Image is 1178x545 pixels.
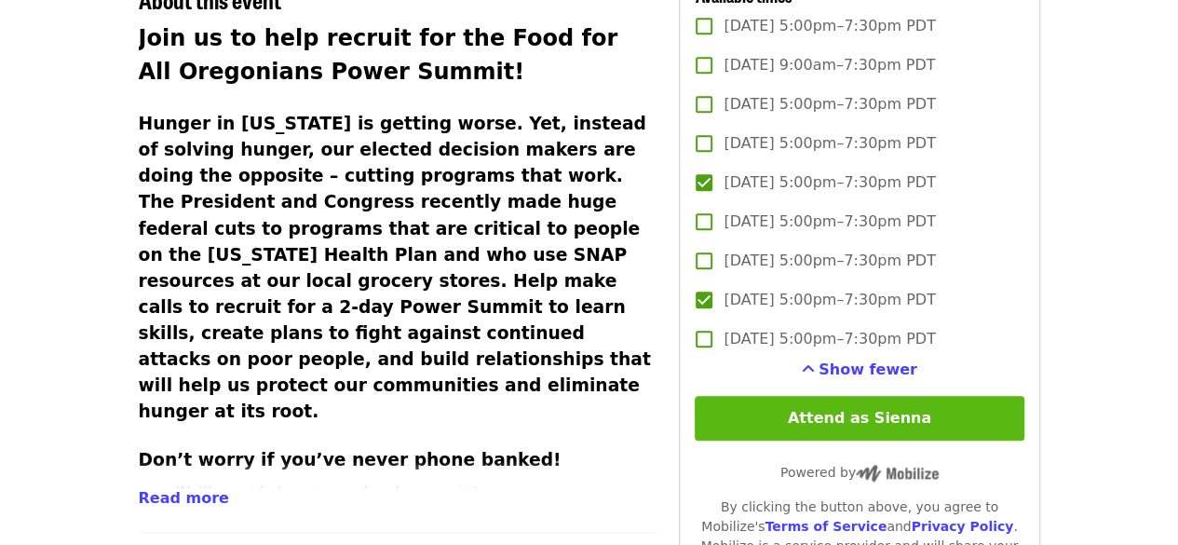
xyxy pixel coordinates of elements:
[724,93,935,116] span: [DATE] 5:00pm–7:30pm PDT
[176,481,657,503] li: We’ll provide training and a phone script
[724,211,935,233] span: [DATE] 5:00pm–7:30pm PDT
[724,250,935,272] span: [DATE] 5:00pm–7:30pm PDT
[724,289,935,311] span: [DATE] 5:00pm–7:30pm PDT
[911,519,1013,534] a: Privacy Policy
[139,487,229,510] button: Read more
[139,21,657,89] h2: Join us to help recruit for the Food for All Oregonians Power Summit!
[139,489,229,507] span: Read more
[802,359,917,381] button: See more timeslots
[695,396,1023,441] button: Attend as Sienna
[724,132,935,155] span: [DATE] 5:00pm–7:30pm PDT
[724,328,935,350] span: [DATE] 5:00pm–7:30pm PDT
[819,361,917,378] span: Show fewer
[780,465,939,480] span: Powered by
[856,465,939,482] img: Powered by Mobilize
[724,15,935,37] span: [DATE] 5:00pm–7:30pm PDT
[724,54,935,76] span: [DATE] 9:00am–7:30pm PDT
[724,171,935,194] span: [DATE] 5:00pm–7:30pm PDT
[139,111,657,425] h3: Hunger in [US_STATE] is getting worse. Yet, instead of solving hunger, our elected decision maker...
[139,447,657,473] h3: Don’t worry if you’ve never phone banked!
[765,519,887,534] a: Terms of Service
